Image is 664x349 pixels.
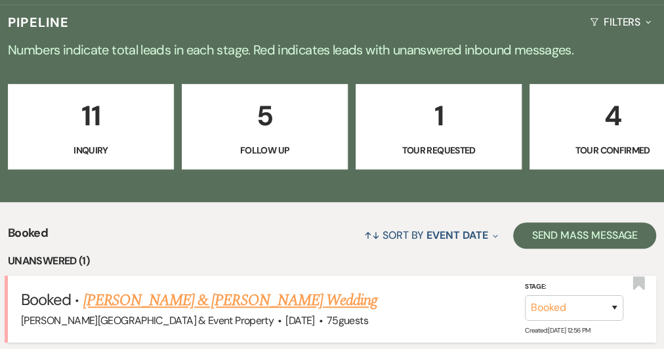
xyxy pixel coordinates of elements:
span: Event Date [426,228,488,242]
span: Created: [DATE] 12:56 PM [525,326,590,335]
button: Send Mass Message [513,222,656,249]
a: 11Inquiry [8,84,174,169]
span: [PERSON_NAME][GEOGRAPHIC_DATA] & Event Property [21,314,274,327]
p: 5 [190,94,339,138]
p: Tour Requested [364,143,513,157]
li: Unanswered (1) [8,253,656,270]
label: Stage: [525,281,623,293]
p: Inquiry [16,143,165,157]
button: Sort By Event Date [359,218,503,253]
a: [PERSON_NAME] & [PERSON_NAME] Wedding [83,289,377,312]
span: [DATE] [285,314,314,327]
span: 75 guests [327,314,368,327]
a: 5Follow Up [182,84,348,169]
h3: Pipeline [8,13,70,31]
a: 1Tour Requested [356,84,522,169]
button: Filters [585,5,656,39]
span: ↑↓ [364,228,380,242]
p: 1 [364,94,513,138]
p: 11 [16,94,165,138]
p: Follow Up [190,143,339,157]
span: Booked [21,289,71,310]
span: Booked [8,224,48,253]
